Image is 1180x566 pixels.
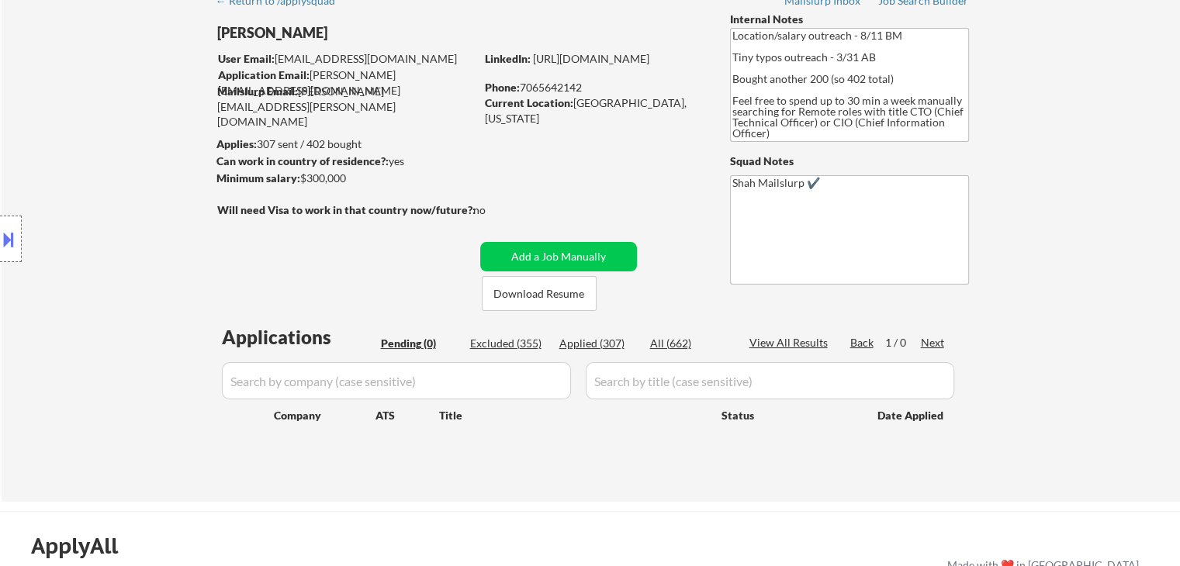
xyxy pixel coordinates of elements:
strong: User Email: [218,52,275,65]
div: ATS [375,408,439,423]
div: Company [274,408,375,423]
div: All (662) [650,336,728,351]
div: [PERSON_NAME][EMAIL_ADDRESS][PERSON_NAME][DOMAIN_NAME] [217,84,475,129]
input: Search by title (case sensitive) [586,362,954,399]
strong: Will need Visa to work in that country now/future?: [217,203,476,216]
div: Applied (307) [559,336,637,351]
div: Excluded (355) [470,336,548,351]
div: no [473,202,517,218]
div: [EMAIL_ADDRESS][DOMAIN_NAME] [218,51,475,67]
div: Applications [222,328,375,347]
div: Internal Notes [730,12,969,27]
div: Next [921,335,946,350]
strong: Application Email: [218,68,310,81]
div: [PERSON_NAME][EMAIL_ADDRESS][DOMAIN_NAME] [218,67,475,98]
div: 7065642142 [485,80,704,95]
div: Date Applied [877,408,946,423]
strong: Current Location: [485,96,573,109]
div: [GEOGRAPHIC_DATA], [US_STATE] [485,95,704,126]
div: Pending (0) [381,336,459,351]
div: Squad Notes [730,154,969,169]
div: yes [216,154,470,169]
strong: Mailslurp Email: [217,85,298,98]
input: Search by company (case sensitive) [222,362,571,399]
div: 1 / 0 [885,335,921,350]
strong: LinkedIn: [485,52,531,65]
div: 307 sent / 402 bought [216,136,475,152]
div: $300,000 [216,171,475,186]
div: [PERSON_NAME] [217,23,536,43]
button: Add a Job Manually [480,242,637,271]
div: Status [721,401,855,429]
div: ApplyAll [31,533,136,559]
div: Back [850,335,875,350]
strong: Phone: [485,81,520,94]
a: [URL][DOMAIN_NAME] [533,52,649,65]
div: View All Results [749,335,832,350]
button: Download Resume [482,276,597,311]
div: Title [439,408,707,423]
strong: Can work in country of residence?: [216,154,389,167]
